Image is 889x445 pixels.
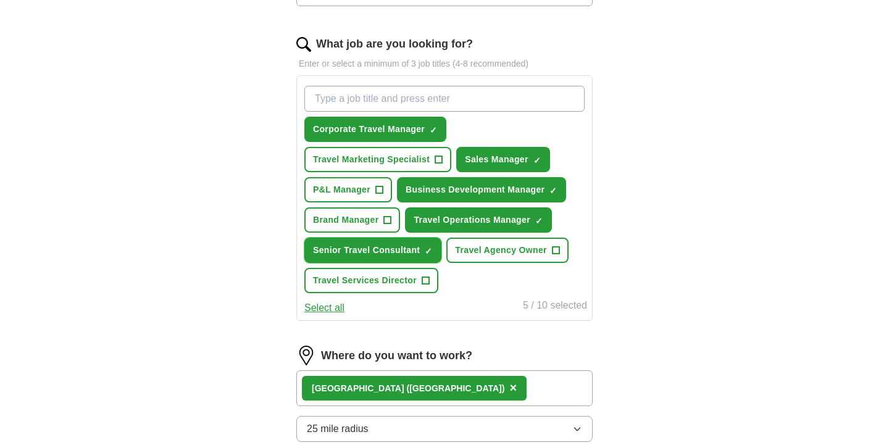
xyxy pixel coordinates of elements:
button: Senior Travel Consultant✓ [304,238,441,263]
button: Travel Agency Owner [446,238,569,263]
input: Type a job title and press enter [304,86,585,112]
span: Corporate Travel Manager [313,123,425,136]
span: ✓ [533,156,541,165]
div: 5 / 10 selected [523,298,587,315]
img: location.png [296,346,316,365]
button: Brand Manager [304,207,400,233]
span: Senior Travel Consultant [313,244,420,257]
span: Business Development Manager [406,183,545,196]
strong: [GEOGRAPHIC_DATA] [312,383,404,393]
span: ✓ [549,186,557,196]
span: Travel Agency Owner [455,244,547,257]
span: Travel Operations Manager [414,214,530,227]
span: Travel Services Director [313,274,417,287]
button: × [509,379,517,397]
p: Enter or select a minimum of 3 job titles (4-8 recommended) [296,57,593,70]
span: ✓ [535,216,543,226]
label: Where do you want to work? [321,347,472,364]
button: Travel Marketing Specialist [304,147,451,172]
span: ([GEOGRAPHIC_DATA]) [406,383,504,393]
button: Travel Operations Manager✓ [405,207,551,233]
span: 25 mile radius [307,422,369,436]
span: Sales Manager [465,153,528,166]
button: Sales Manager✓ [456,147,550,172]
span: Brand Manager [313,214,378,227]
span: P&L Manager [313,183,370,196]
button: Business Development Manager✓ [397,177,566,202]
label: What job are you looking for? [316,36,473,52]
span: ✓ [425,246,432,256]
span: Travel Marketing Specialist [313,153,430,166]
button: Travel Services Director [304,268,438,293]
span: × [509,381,517,394]
img: search.png [296,37,311,52]
button: P&L Manager [304,177,392,202]
button: 25 mile radius [296,416,593,442]
button: Select all [304,301,344,315]
span: ✓ [430,125,437,135]
button: Corporate Travel Manager✓ [304,117,446,142]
